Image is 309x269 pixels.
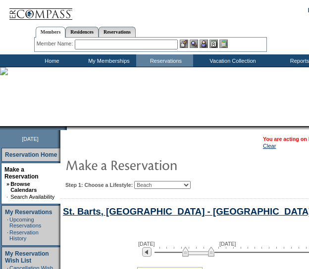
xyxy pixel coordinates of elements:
td: · [7,229,8,241]
td: Vacation Collection [193,54,270,67]
img: pgTtlMakeReservation.gif [65,155,263,175]
td: My Memberships [79,54,136,67]
img: blank.gif [67,126,68,130]
td: Home [22,54,79,67]
a: Reservations [99,27,136,37]
a: My Reservations [5,209,52,216]
img: Reservations [209,40,218,48]
td: Reservations [136,54,193,67]
img: Impersonate [200,40,208,48]
b: Step 1: Choose a Lifestyle: [65,182,133,188]
a: Reservation History [9,229,39,241]
span: [DATE] [138,241,155,247]
a: Members [36,27,66,38]
a: Residences [65,27,99,37]
span: [DATE] [219,241,236,247]
a: Make a Reservation [4,166,39,180]
td: · [6,194,9,200]
span: [DATE] [22,136,39,142]
b: » [6,181,9,187]
a: My Reservation Wish List [5,250,49,264]
a: Clear [263,143,276,149]
td: · [7,217,8,228]
img: Previous [142,247,152,257]
img: View [190,40,198,48]
div: Member Name: [37,40,75,48]
a: Search Availability [10,194,54,200]
img: promoShadowLeftCorner.gif [63,126,67,130]
a: Upcoming Reservations [9,217,41,228]
a: Browse Calendars [10,181,37,193]
img: b_calculator.gif [219,40,228,48]
img: b_edit.gif [180,40,188,48]
a: Reservation Home [5,151,57,158]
